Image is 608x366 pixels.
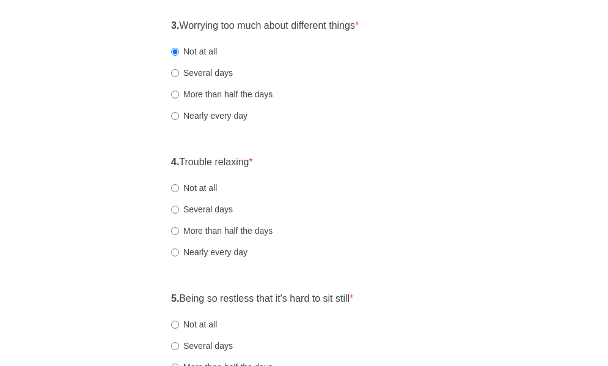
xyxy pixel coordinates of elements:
[171,227,179,235] input: More than half the days
[171,318,217,331] label: Not at all
[171,110,247,122] label: Nearly every day
[171,45,217,58] label: Not at all
[171,292,353,306] label: Being so restless that it's hard to sit still
[171,321,179,329] input: Not at all
[171,155,253,170] label: Trouble relaxing
[171,206,179,214] input: Several days
[171,340,233,352] label: Several days
[171,184,179,192] input: Not at all
[171,246,247,258] label: Nearly every day
[171,19,359,33] label: Worrying too much about different things
[171,203,233,215] label: Several days
[171,293,179,304] strong: 5.
[171,20,179,31] strong: 3.
[171,157,179,167] strong: 4.
[171,182,217,194] label: Not at all
[171,48,179,56] input: Not at all
[171,248,179,256] input: Nearly every day
[171,69,179,77] input: Several days
[171,342,179,350] input: Several days
[171,225,273,237] label: More than half the days
[171,91,179,99] input: More than half the days
[171,67,233,79] label: Several days
[171,88,273,100] label: More than half the days
[171,112,179,120] input: Nearly every day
